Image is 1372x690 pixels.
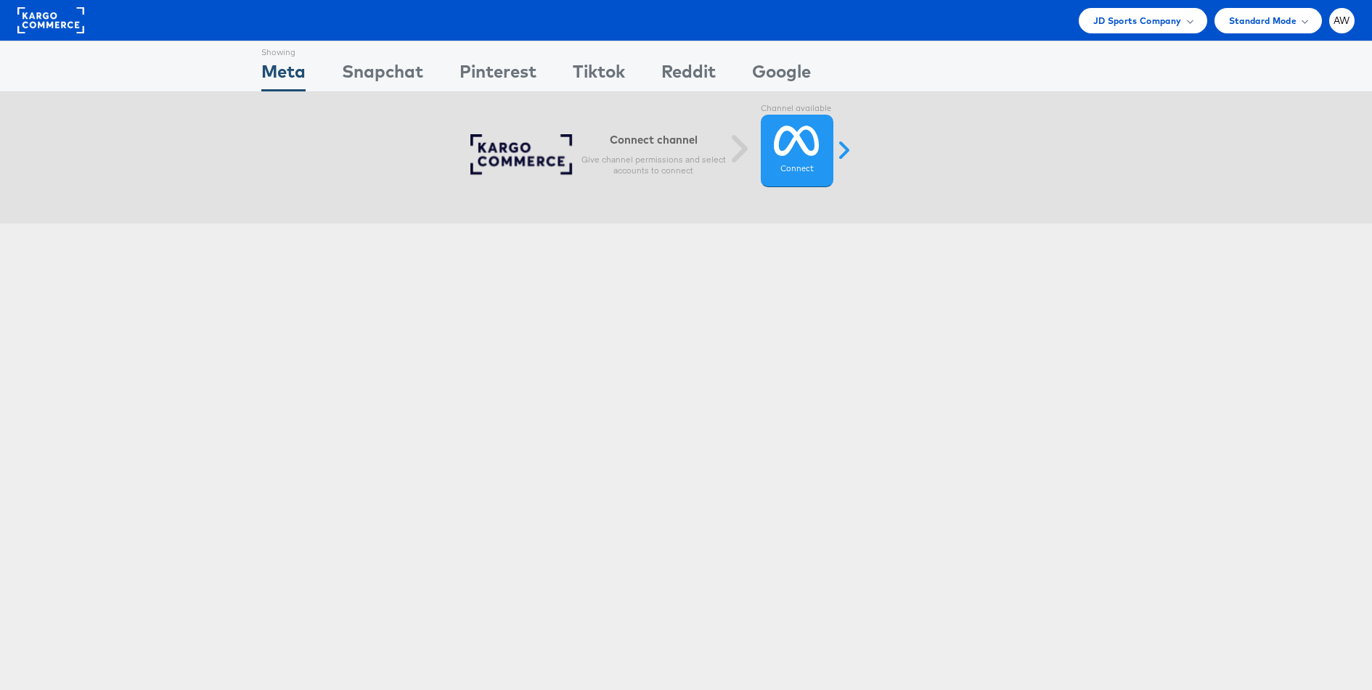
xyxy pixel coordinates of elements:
p: Give channel permissions and select accounts to connect [581,154,726,177]
div: Pinterest [460,59,536,91]
div: Meta [261,59,306,91]
span: AW [1334,16,1350,25]
label: Connect [780,163,814,175]
div: Google [752,59,811,91]
span: JD Sports Company [1093,13,1182,28]
span: Standard Mode [1229,13,1297,28]
a: Connect [761,115,833,187]
div: Showing [261,41,306,59]
label: Channel available [761,103,833,115]
h6: Connect channel [581,133,726,147]
div: Reddit [661,59,716,91]
div: Snapchat [342,59,423,91]
div: Tiktok [573,59,625,91]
